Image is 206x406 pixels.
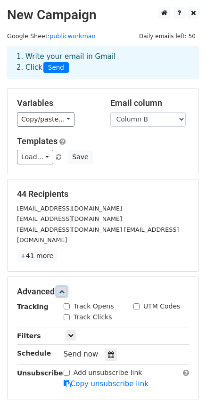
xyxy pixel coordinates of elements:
[17,286,189,297] h5: Advanced
[159,361,206,406] div: 聊天小组件
[64,380,148,388] a: Copy unsubscribe link
[17,215,122,222] small: [EMAIL_ADDRESS][DOMAIN_NAME]
[17,98,96,108] h5: Variables
[49,32,96,40] a: publicworkman
[17,349,51,357] strong: Schedule
[17,112,74,127] a: Copy/paste...
[64,350,99,358] span: Send now
[17,205,122,212] small: [EMAIL_ADDRESS][DOMAIN_NAME]
[74,301,114,311] label: Track Opens
[74,312,112,322] label: Track Clicks
[110,98,190,108] h5: Email column
[43,62,69,73] span: Send
[17,189,189,199] h5: 44 Recipients
[7,7,199,23] h2: New Campaign
[17,250,57,262] a: +41 more
[74,368,142,378] label: Add unsubscribe link
[136,31,199,41] span: Daily emails left: 50
[143,301,180,311] label: UTM Codes
[9,51,197,73] div: 1. Write your email in Gmail 2. Click
[17,369,63,377] strong: Unsubscribe
[17,136,58,146] a: Templates
[159,361,206,406] iframe: Chat Widget
[17,332,41,340] strong: Filters
[136,32,199,40] a: Daily emails left: 50
[17,226,179,244] small: [EMAIL_ADDRESS][DOMAIN_NAME] [EMAIL_ADDRESS][DOMAIN_NAME]
[68,150,92,164] button: Save
[7,32,96,40] small: Google Sheet:
[17,150,53,164] a: Load...
[17,303,49,310] strong: Tracking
